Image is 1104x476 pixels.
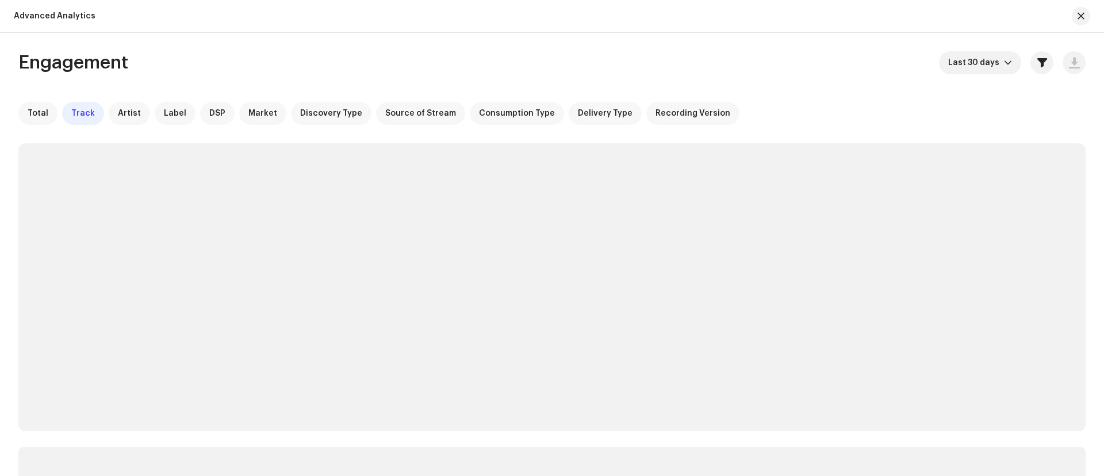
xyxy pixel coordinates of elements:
[578,109,632,118] span: Delivery Type
[1004,51,1012,74] div: dropdown trigger
[479,109,555,118] span: Consumption Type
[385,109,456,118] span: Source of Stream
[209,109,225,118] span: DSP
[655,109,730,118] span: Recording Version
[300,109,362,118] span: Discovery Type
[248,109,277,118] span: Market
[948,51,1004,74] span: Last 30 days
